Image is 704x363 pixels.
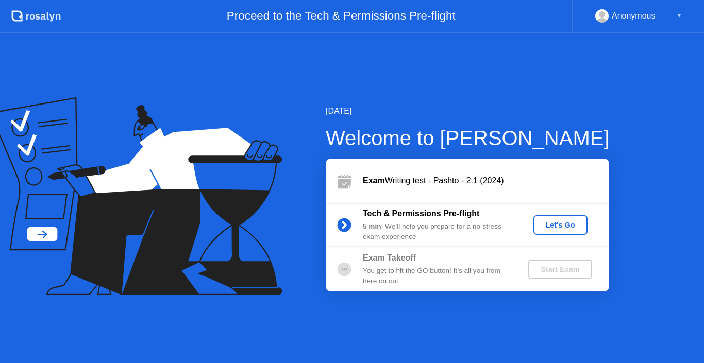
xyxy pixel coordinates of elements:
[326,123,610,153] div: Welcome to [PERSON_NAME]
[612,9,656,23] div: Anonymous
[533,215,588,235] button: Let's Go
[363,221,511,243] div: : We’ll help you prepare for a no-stress exam experience
[363,176,385,185] b: Exam
[532,265,588,273] div: Start Exam
[363,222,381,230] b: 5 min
[363,209,479,218] b: Tech & Permissions Pre-flight
[528,260,592,279] button: Start Exam
[538,221,583,229] div: Let's Go
[677,9,682,23] div: ▼
[326,105,610,117] div: [DATE]
[363,266,511,287] div: You get to hit the GO button! It’s all you from here on out
[363,253,416,262] b: Exam Takeoff
[363,175,609,187] div: Writing test - Pashto - 2.1 (2024)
